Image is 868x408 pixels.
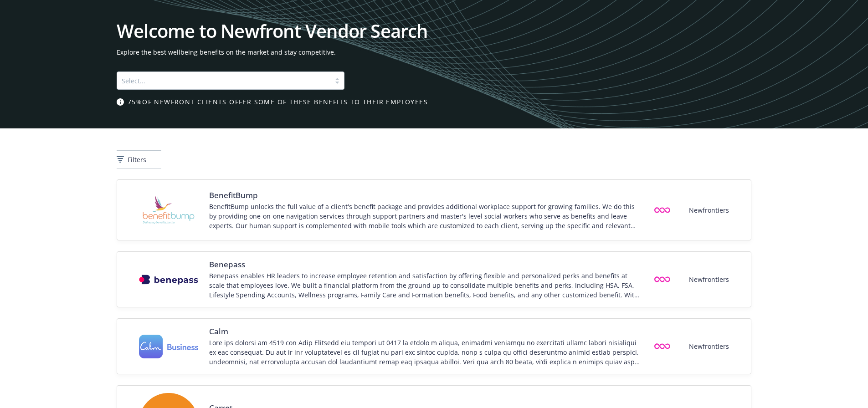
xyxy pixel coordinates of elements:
[209,326,641,337] span: Calm
[128,155,146,164] span: Filters
[209,190,641,201] span: BenefitBump
[139,335,198,359] img: Vendor logo for Calm
[139,187,198,233] img: Vendor logo for BenefitBump
[689,275,729,284] span: Newfrontiers
[689,205,729,215] span: Newfrontiers
[128,97,428,107] span: 75% of Newfront clients offer some of these benefits to their employees
[117,150,161,168] button: Filters
[209,338,641,367] div: Lore ips dolorsi am 4519 con Adip Elitsedd eiu tempori ut 0417 la etdolo m aliqua, enimadmi venia...
[117,22,751,40] h1: Welcome to Newfront Vendor Search
[139,275,198,285] img: Vendor logo for Benepass
[209,259,641,270] span: Benepass
[209,202,641,230] div: BenefitBump unlocks the full value of a client's benefit package and provides additional workplac...
[117,47,751,57] span: Explore the best wellbeing benefits on the market and stay competitive.
[209,271,641,300] div: Benepass enables HR leaders to increase employee retention and satisfaction by offering flexible ...
[689,342,729,351] span: Newfrontiers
